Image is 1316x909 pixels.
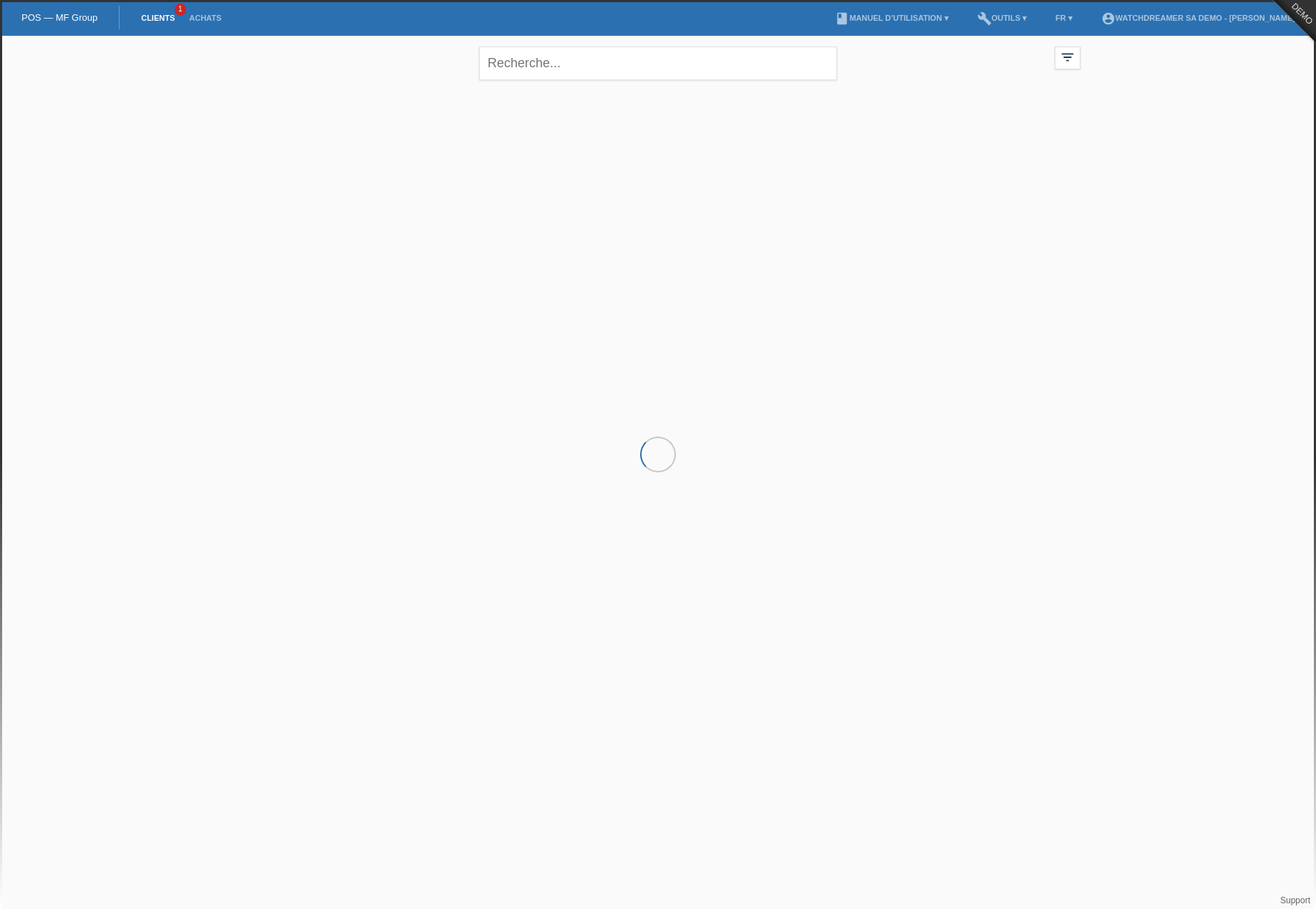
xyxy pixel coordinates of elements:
[828,14,955,22] a: bookManuel d’utilisation ▾
[175,4,186,16] span: 1
[977,11,992,26] i: build
[835,11,849,26] i: book
[1101,11,1116,26] i: account_circle
[479,47,837,80] input: Recherche...
[134,14,182,22] a: Clients
[970,14,1034,22] a: buildOutils ▾
[182,14,228,22] a: Achats
[1048,14,1080,22] a: FR ▾
[21,12,97,23] a: POS — MF Group
[1280,895,1310,905] a: Support
[1060,49,1075,65] i: filter_list
[1094,14,1309,22] a: account_circleWatchdreamer SA Demo - [PERSON_NAME] ▾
